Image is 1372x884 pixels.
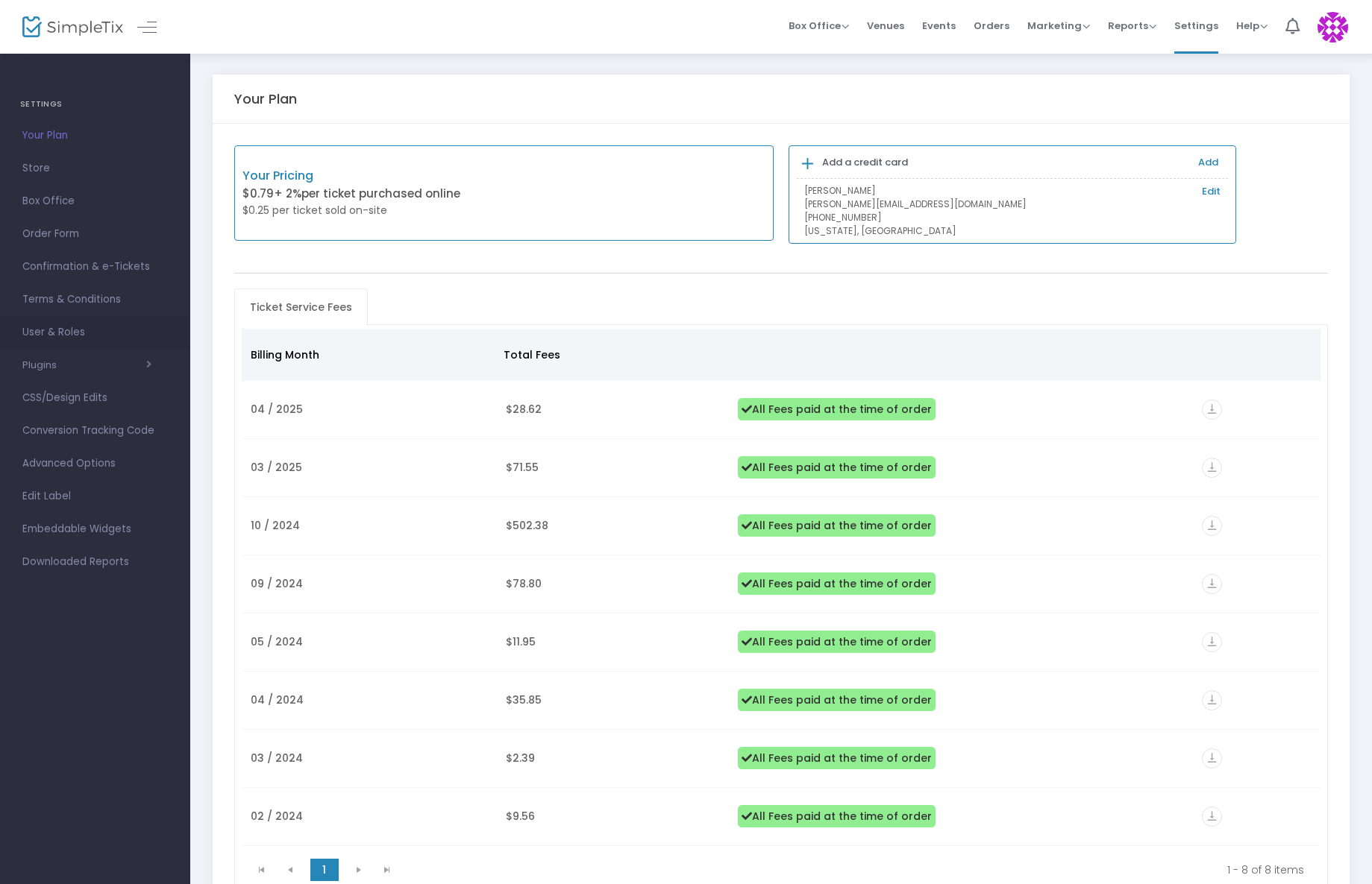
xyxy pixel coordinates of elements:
[1202,578,1222,593] a: vertical_align_bottom
[242,203,504,218] p: $0.25 per ticket sold on-site
[22,487,168,506] span: Edit Label
[1202,811,1222,826] a: vertical_align_bottom
[804,184,1221,198] p: [PERSON_NAME]
[738,805,936,827] span: All Fees paid at the time of order
[1108,19,1156,33] span: Reports
[22,454,168,473] span: Advanced Options
[1174,7,1218,45] span: Settings
[241,295,361,319] span: Ticket Service Fees
[804,211,1221,224] p: [PHONE_NUMBER]
[22,552,168,572] span: Downloaded Reports
[242,329,1321,846] div: Data table
[22,323,168,342] span: User & Roles
[804,198,1221,211] p: [PERSON_NAME][EMAIL_ADDRESS][DOMAIN_NAME]
[1202,695,1222,710] a: vertical_align_bottom
[506,576,542,591] span: $78.80
[22,159,168,178] span: Store
[738,747,936,769] span: All Fees paid at the time of order
[251,402,303,417] span: 04 / 2025
[789,19,849,33] span: Box Office
[251,809,303,824] span: 02 / 2024
[738,398,936,420] span: All Fees paid at the time of order
[1202,753,1222,768] a: vertical_align_bottom
[804,224,1221,238] p: [US_STATE], [GEOGRAPHIC_DATA]
[922,7,956,45] span: Events
[867,7,904,45] span: Venues
[822,155,908,169] b: Add a credit card
[1202,574,1222,594] i: vertical_align_bottom
[506,751,535,765] span: $2.39
[1202,516,1222,536] i: vertical_align_bottom
[251,692,304,707] span: 04 / 2024
[495,329,725,381] th: Total Fees
[1202,690,1222,710] i: vertical_align_bottom
[506,518,548,533] span: $502.38
[251,634,303,649] span: 05 / 2024
[1202,458,1222,478] i: vertical_align_bottom
[242,186,504,203] p: $0.79 per ticket purchased online
[412,862,1305,877] kendo-pager-info: 1 - 8 of 8 items
[1202,637,1222,651] a: vertical_align_bottom
[234,91,297,107] h5: Your Plan
[251,460,302,475] span: 03 / 2025
[242,167,504,185] p: Your Pricing
[1202,404,1222,419] a: vertical_align_bottom
[1202,520,1222,535] a: vertical_align_bottom
[22,257,168,277] span: Confirmation & e-Tickets
[1027,19,1090,33] span: Marketing
[1198,155,1218,169] a: Add
[22,421,168,441] span: Conversion Tracking Code
[506,402,542,417] span: $28.62
[251,751,303,765] span: 03 / 2024
[1202,632,1222,652] i: vertical_align_bottom
[251,518,300,533] span: 10 / 2024
[1202,184,1221,199] a: Edit
[274,186,301,201] span: + 2%
[22,224,168,244] span: Order Form
[310,859,339,881] span: Page 1
[22,192,168,211] span: Box Office
[251,576,303,591] span: 09 / 2024
[974,7,1009,45] span: Orders
[1202,806,1222,827] i: vertical_align_bottom
[738,514,936,537] span: All Fees paid at the time of order
[20,89,170,119] h4: SETTINGS
[22,126,168,145] span: Your Plan
[506,809,535,824] span: $9.56
[738,689,936,711] span: All Fees paid at the time of order
[738,631,936,653] span: All Fees paid at the time of order
[1202,748,1222,768] i: vertical_align_bottom
[506,692,542,707] span: $35.85
[22,290,168,309] span: Terms & Conditions
[1202,400,1222,420] i: vertical_align_bottom
[242,329,495,381] th: Billing Month
[1202,462,1222,477] a: vertical_align_bottom
[738,572,936,595] span: All Fees paid at the time of order
[22,520,168,539] span: Embeddable Widgets
[506,460,539,475] span: $71.55
[738,456,936,479] span: All Fees paid at the time of order
[1236,19,1268,33] span: Help
[506,634,536,649] span: $11.95
[22,388,168,408] span: CSS/Design Edits
[22,359,151,371] button: Plugins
